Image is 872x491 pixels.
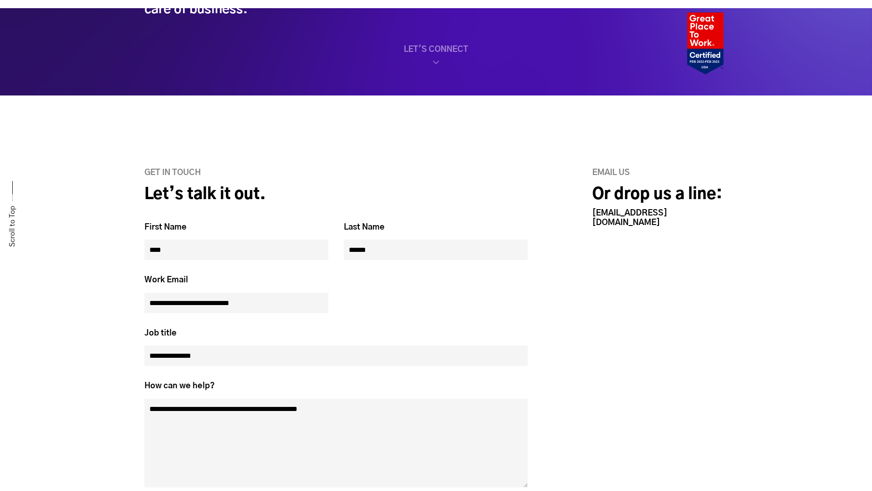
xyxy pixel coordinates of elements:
h2: Let’s talk it out. [144,185,528,205]
a: [EMAIL_ADDRESS][DOMAIN_NAME] [592,209,667,227]
a: Scroll to Top [8,206,17,247]
h6: Email us [592,168,728,178]
img: Heady_2022_Certification_Badge 2 [687,12,723,75]
a: LET'S CONNECT [144,45,728,68]
h2: Or drop us a line: [592,185,728,205]
img: home_scroll [431,57,441,68]
h6: GET IN TOUCH [144,168,528,178]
